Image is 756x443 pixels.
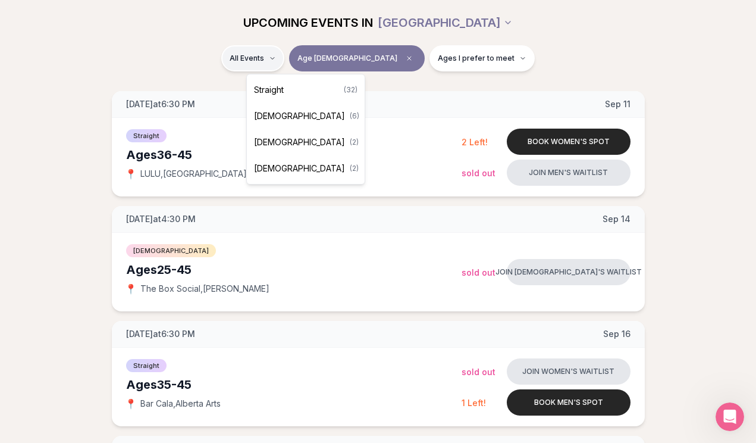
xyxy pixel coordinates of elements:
[254,163,345,174] span: [DEMOGRAPHIC_DATA]
[254,84,284,96] span: Straight
[254,136,345,148] span: [DEMOGRAPHIC_DATA]
[716,403,744,431] iframe: Intercom live chat
[344,85,357,95] span: ( 32 )
[254,110,345,122] span: [DEMOGRAPHIC_DATA]
[350,111,359,121] span: ( 6 )
[350,138,359,147] span: ( 2 )
[350,164,359,173] span: ( 2 )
